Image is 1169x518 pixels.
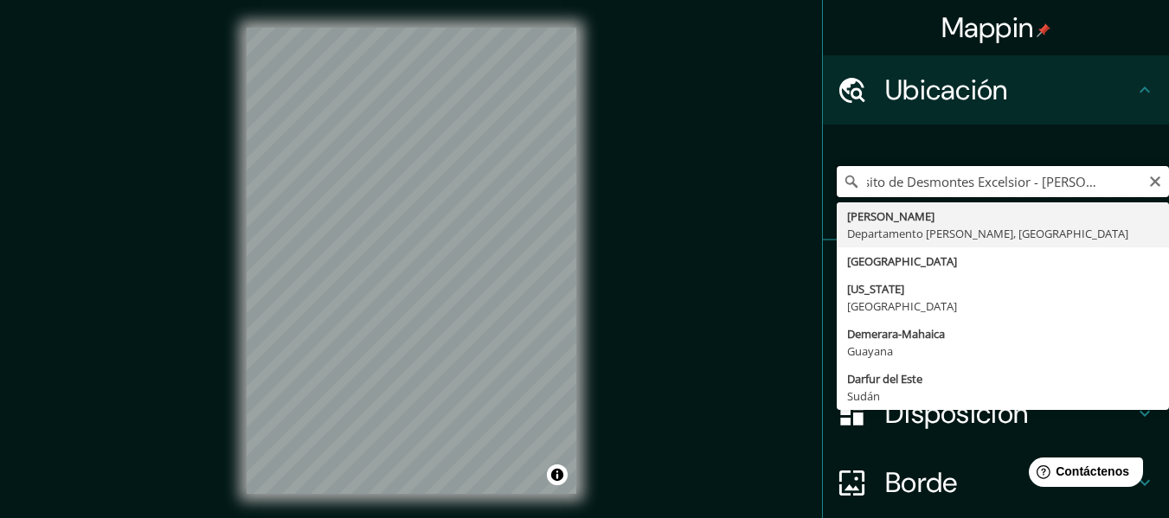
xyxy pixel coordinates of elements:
[885,72,1008,108] font: Ubicación
[847,253,957,269] font: [GEOGRAPHIC_DATA]
[885,464,958,501] font: Borde
[847,326,945,342] font: Demerara-Mahaica
[823,448,1169,517] div: Borde
[823,379,1169,448] div: Disposición
[823,310,1169,379] div: Estilo
[247,28,576,494] canvas: Mapa
[847,281,904,297] font: [US_STATE]
[1037,23,1050,37] img: pin-icon.png
[837,166,1169,197] input: Elige tu ciudad o zona
[1148,172,1162,189] button: Claro
[847,343,893,359] font: Guayana
[847,208,935,224] font: [PERSON_NAME]
[1015,451,1150,499] iframe: Lanzador de widgets de ayuda
[823,55,1169,125] div: Ubicación
[547,464,568,485] button: Activar o desactivar atribución
[847,226,1128,241] font: Departamento [PERSON_NAME], [GEOGRAPHIC_DATA]
[885,395,1028,432] font: Disposición
[941,10,1034,46] font: Mappin
[823,240,1169,310] div: Patas
[847,388,880,404] font: Sudán
[847,298,957,314] font: [GEOGRAPHIC_DATA]
[847,371,922,387] font: Darfur del Este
